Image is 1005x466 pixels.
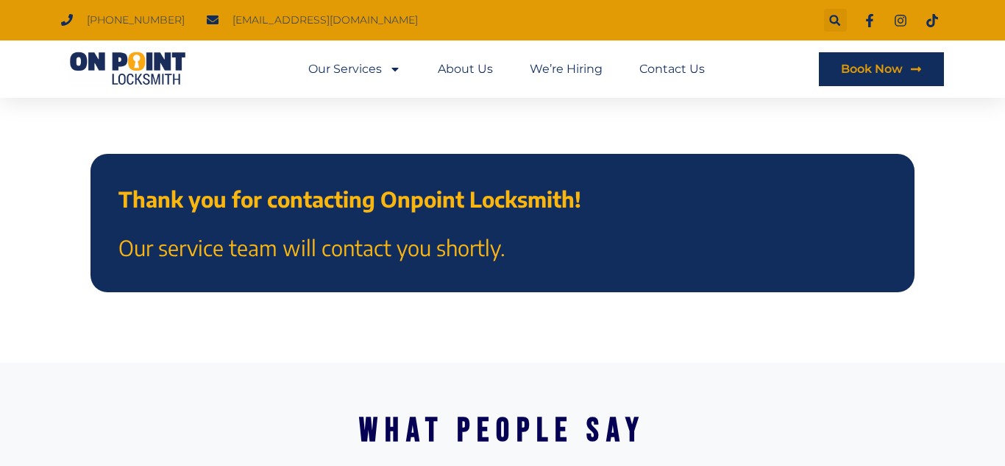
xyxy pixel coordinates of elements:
[824,9,847,32] div: Search
[83,10,185,30] span: [PHONE_NUMBER]
[819,52,944,86] a: Book Now
[639,52,705,86] a: Contact Us
[196,414,809,448] h2: What People Say
[308,52,705,86] nav: Menu
[438,52,493,86] a: About Us
[841,63,903,75] span: Book Now
[118,182,887,216] p: Thank you for contacting Onpoint Locksmith!
[308,52,401,86] a: Our Services
[229,10,418,30] span: [EMAIL_ADDRESS][DOMAIN_NAME]
[118,230,887,264] p: Our service team will contact you shortly.
[530,52,603,86] a: We’re Hiring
